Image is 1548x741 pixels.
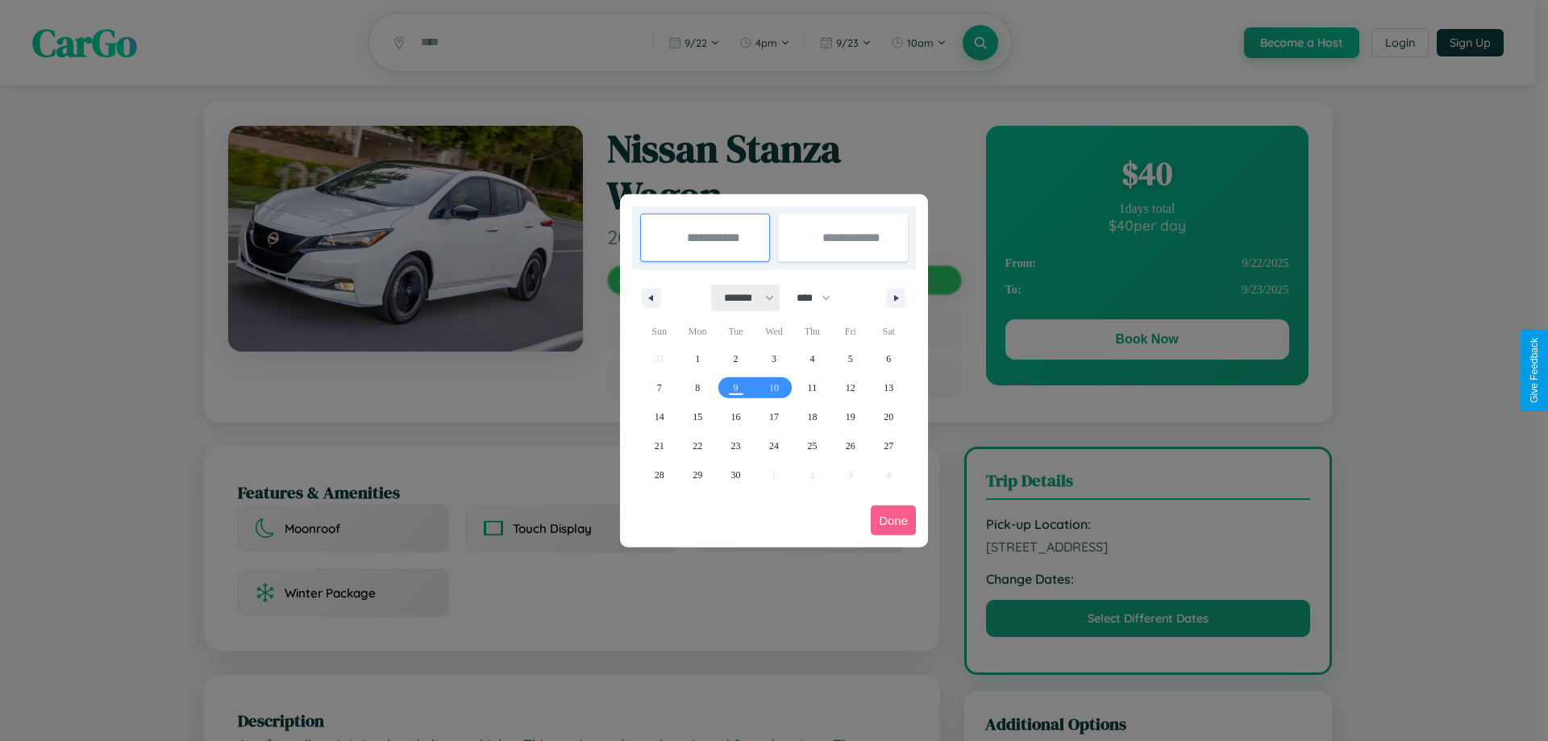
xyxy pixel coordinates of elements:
[731,402,741,431] span: 16
[846,402,855,431] span: 19
[769,373,779,402] span: 10
[678,344,716,373] button: 1
[793,402,831,431] button: 18
[846,373,855,402] span: 12
[731,431,741,460] span: 23
[831,373,869,402] button: 12
[655,402,664,431] span: 14
[717,460,755,489] button: 30
[695,344,700,373] span: 1
[655,431,664,460] span: 21
[793,318,831,344] span: Thu
[884,373,893,402] span: 13
[807,431,817,460] span: 25
[640,460,678,489] button: 28
[717,402,755,431] button: 16
[870,318,908,344] span: Sat
[717,344,755,373] button: 2
[655,460,664,489] span: 28
[793,344,831,373] button: 4
[693,431,702,460] span: 22
[793,373,831,402] button: 11
[678,402,716,431] button: 15
[678,318,716,344] span: Mon
[769,402,779,431] span: 17
[884,402,893,431] span: 20
[657,373,662,402] span: 7
[831,318,869,344] span: Fri
[772,344,776,373] span: 3
[870,373,908,402] button: 13
[808,373,818,402] span: 11
[848,344,853,373] span: 5
[884,431,893,460] span: 27
[831,431,869,460] button: 26
[640,431,678,460] button: 21
[871,506,916,535] button: Done
[695,373,700,402] span: 8
[717,373,755,402] button: 9
[640,402,678,431] button: 14
[870,344,908,373] button: 6
[831,402,869,431] button: 19
[678,460,716,489] button: 29
[1529,338,1540,403] div: Give Feedback
[640,318,678,344] span: Sun
[793,431,831,460] button: 25
[846,431,855,460] span: 26
[870,402,908,431] button: 20
[807,402,817,431] span: 18
[831,344,869,373] button: 5
[678,431,716,460] button: 22
[755,431,793,460] button: 24
[717,431,755,460] button: 23
[734,344,739,373] span: 2
[717,318,755,344] span: Tue
[693,460,702,489] span: 29
[886,344,891,373] span: 6
[693,402,702,431] span: 15
[809,344,814,373] span: 4
[755,344,793,373] button: 3
[870,431,908,460] button: 27
[755,402,793,431] button: 17
[755,373,793,402] button: 10
[755,318,793,344] span: Wed
[731,460,741,489] span: 30
[640,373,678,402] button: 7
[678,373,716,402] button: 8
[769,431,779,460] span: 24
[734,373,739,402] span: 9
